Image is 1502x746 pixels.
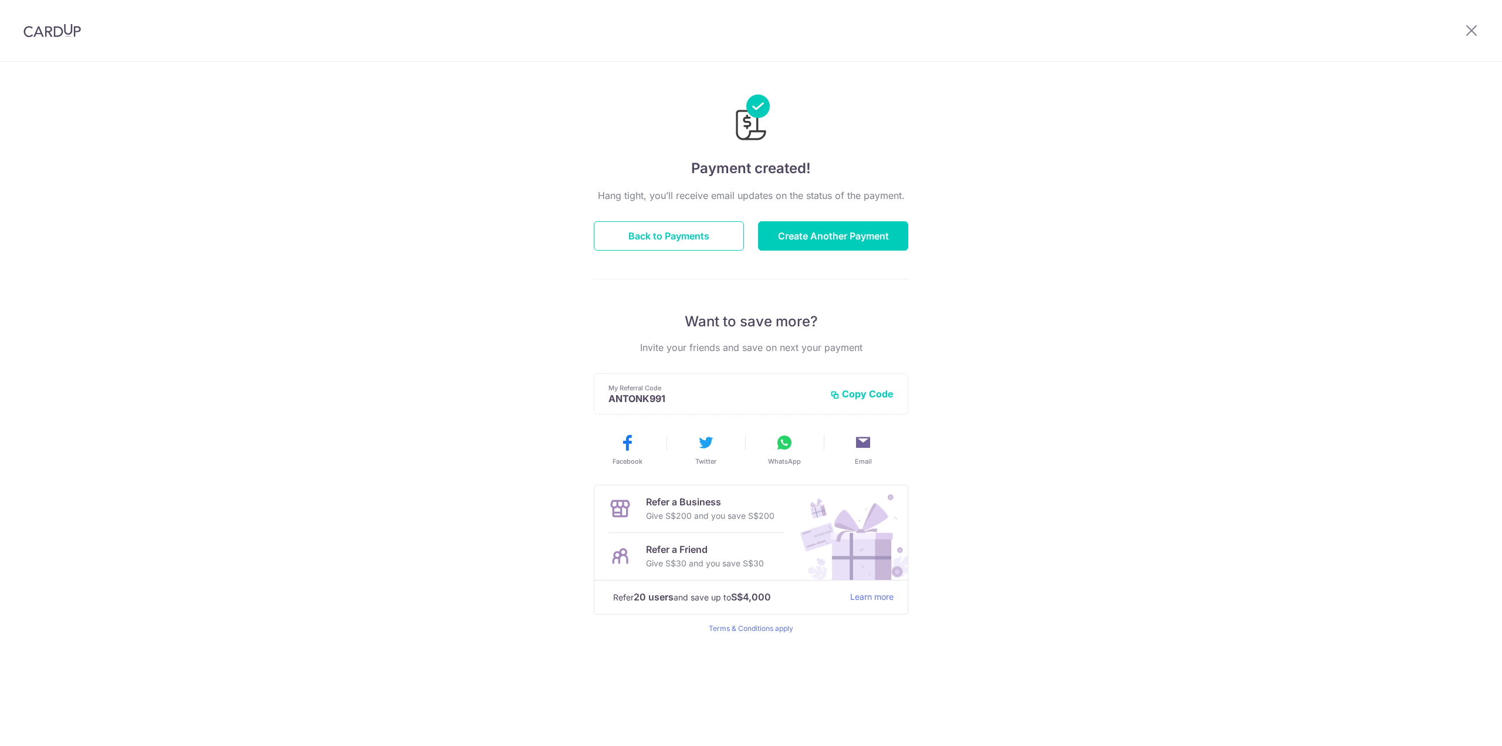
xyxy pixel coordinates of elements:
span: Email [855,457,872,466]
p: Refer a Friend [646,542,764,556]
img: Payments [732,94,770,144]
strong: 20 users [634,590,674,604]
img: CardUp [23,23,81,38]
iframe: Opens a widget where you can find more information [1427,711,1490,740]
button: Facebook [593,433,662,466]
span: Facebook [613,457,642,466]
strong: S$4,000 [731,590,771,604]
p: Refer a Business [646,495,774,509]
span: Twitter [695,457,716,466]
p: Want to save more? [594,312,908,331]
button: WhatsApp [750,433,819,466]
img: Refer [789,485,908,580]
a: Learn more [850,590,894,605]
span: WhatsApp [768,457,801,466]
button: Copy Code [830,388,894,400]
button: Email [828,433,898,466]
p: My Referral Code [608,383,821,393]
p: Hang tight, you’ll receive email updates on the status of the payment. [594,188,908,202]
p: Invite your friends and save on next your payment [594,340,908,355]
p: Refer and save up to [613,590,841,605]
button: Create Another Payment [758,221,908,251]
a: Terms & Conditions apply [709,624,793,633]
p: Give S$30 and you save S$30 [646,556,764,571]
h4: Payment created! [594,158,908,179]
p: Give S$200 and you save S$200 [646,509,774,523]
button: Twitter [671,433,740,466]
button: Back to Payments [594,221,744,251]
p: ANTONK991 [608,393,821,404]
